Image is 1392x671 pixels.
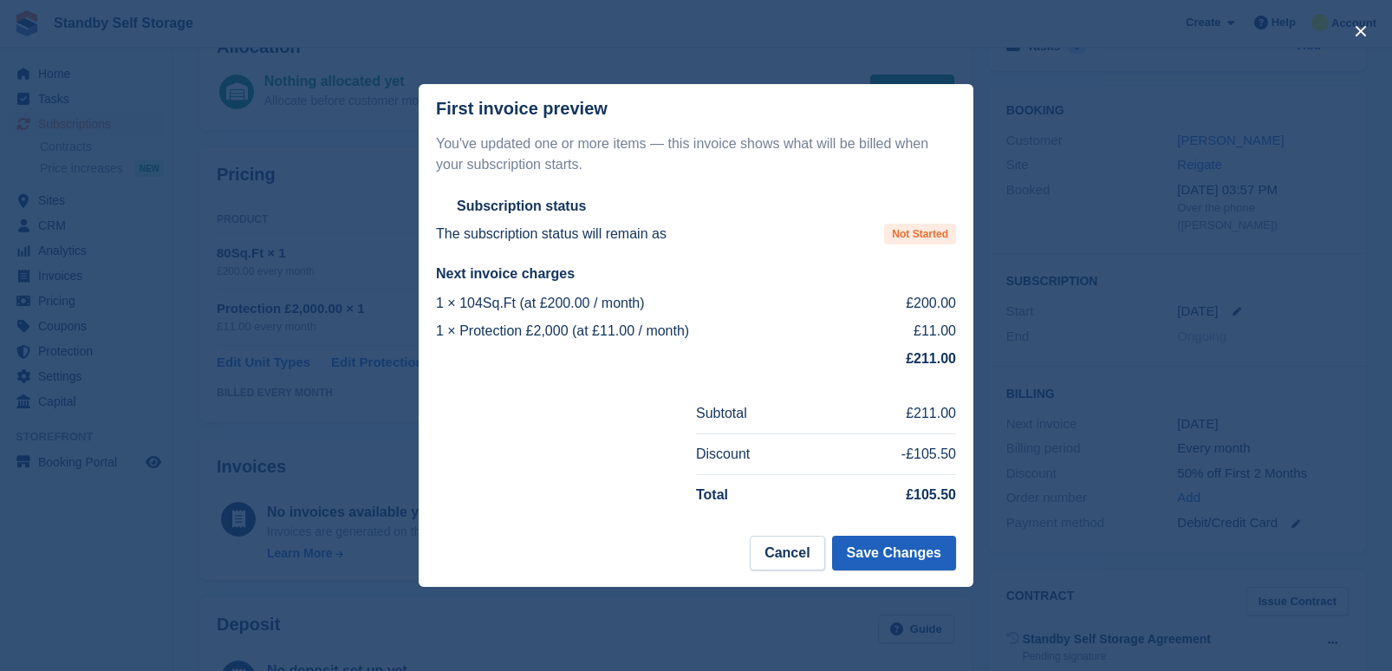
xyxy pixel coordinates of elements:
[870,317,956,345] td: £11.00
[436,134,956,175] p: You've updated one or more items — this invoice shows what will be billed when your subscription ...
[696,434,825,475] td: Discount
[825,434,956,475] td: -£105.50
[457,198,586,215] h2: Subscription status
[696,487,728,502] strong: Total
[436,265,956,283] h2: Next invoice charges
[825,394,956,433] td: £211.00
[906,351,956,366] strong: £211.00
[1347,17,1375,45] button: close
[870,290,956,317] td: £200.00
[906,487,956,502] strong: £105.50
[884,224,956,244] span: Not Started
[436,317,870,345] td: 1 × Protection £2,000 (at £11.00 / month)
[436,224,667,244] p: The subscription status will remain as
[436,290,870,317] td: 1 × 104Sq.Ft (at £200.00 / month)
[696,394,825,433] td: Subtotal
[750,536,824,570] button: Cancel
[436,99,608,119] p: First invoice preview
[832,536,956,570] button: Save Changes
